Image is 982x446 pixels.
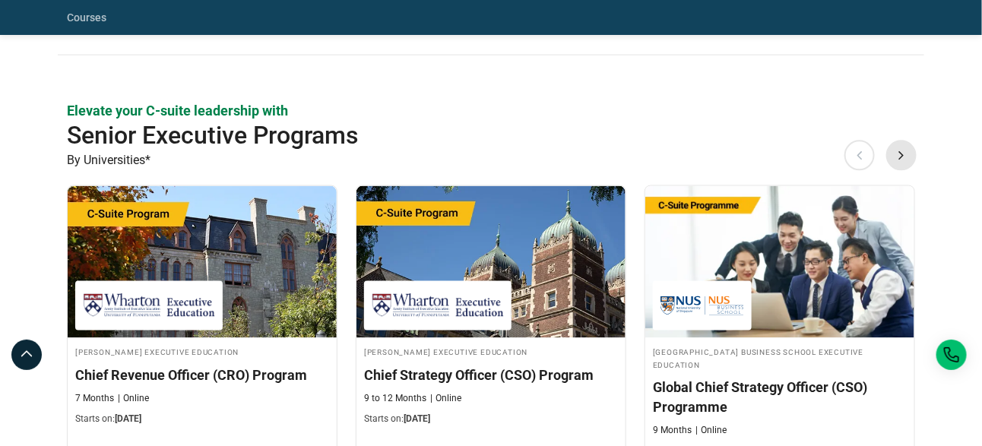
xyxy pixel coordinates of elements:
[118,393,149,406] p: Online
[364,393,426,406] p: 9 to 12 Months
[404,414,430,425] span: [DATE]
[67,101,915,120] p: Elevate your C-suite leadership with
[83,289,215,323] img: Wharton Executive Education
[653,378,907,416] h3: Global Chief Strategy Officer (CSO) Programme
[68,186,337,338] img: Chief Revenue Officer (CRO) Program | Online Business Management Course
[364,346,618,359] h4: [PERSON_NAME] Executive Education
[75,393,114,406] p: 7 Months
[75,366,329,385] h3: Chief Revenue Officer (CRO) Program
[653,346,907,372] h4: [GEOGRAPHIC_DATA] Business School Executive Education
[430,393,461,406] p: Online
[75,346,329,359] h4: [PERSON_NAME] Executive Education
[356,186,626,434] a: Business Management Course by Wharton Executive Education - September 25, 2025 Wharton Executive ...
[372,289,504,323] img: Wharton Executive Education
[75,413,329,426] p: Starts on:
[660,289,744,323] img: National University of Singapore Business School Executive Education
[886,141,917,171] button: Next
[115,414,141,425] span: [DATE]
[695,425,727,438] p: Online
[645,186,914,338] img: Global Chief Strategy Officer (CSO) Programme | Online Business Management Course
[356,186,626,338] img: Chief Strategy Officer (CSO) Program | Online Business Management Course
[67,120,830,150] h2: Senior Executive Programs
[68,186,337,434] a: Business Management Course by Wharton Executive Education - September 17, 2025 Wharton Executive ...
[67,150,915,170] p: By Universities*
[364,366,618,385] h3: Chief Strategy Officer (CSO) Program
[364,413,618,426] p: Starts on:
[844,141,875,171] button: Previous
[653,425,692,438] p: 9 Months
